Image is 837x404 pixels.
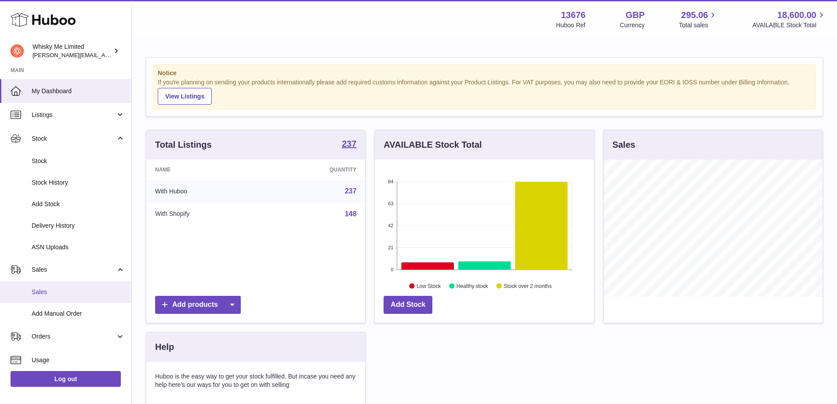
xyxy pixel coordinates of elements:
[388,245,394,250] text: 21
[158,69,811,77] strong: Notice
[752,21,826,29] span: AVAILABLE Stock Total
[457,283,489,289] text: Healthy stock
[265,160,366,180] th: Quantity
[777,9,816,21] span: 18,600.00
[146,180,265,203] td: With Huboo
[388,201,394,206] text: 63
[33,51,176,58] span: [PERSON_NAME][EMAIL_ADDRESS][DOMAIN_NAME]
[384,139,482,151] h3: AVAILABLE Stock Total
[146,203,265,226] td: With Shopify
[679,9,718,29] a: 295.06 Total sales
[32,200,125,208] span: Add Stock
[32,266,116,274] span: Sales
[342,139,356,148] strong: 237
[146,160,265,180] th: Name
[11,44,24,58] img: frances@whiskyshop.com
[626,9,645,21] strong: GBP
[158,88,212,105] a: View Listings
[32,309,125,318] span: Add Manual Order
[32,288,125,296] span: Sales
[345,187,357,195] a: 237
[556,21,586,29] div: Huboo Ref
[32,222,125,230] span: Delivery History
[11,371,121,387] a: Log out
[342,139,356,150] a: 237
[158,78,811,105] div: If you're planning on sending your products internationally please add required customs informati...
[679,21,718,29] span: Total sales
[32,111,116,119] span: Listings
[504,283,552,289] text: Stock over 2 months
[155,296,241,314] a: Add products
[417,283,441,289] text: Low Stock
[388,223,394,228] text: 42
[32,157,125,165] span: Stock
[33,43,112,59] div: Whisky Me Limited
[384,296,432,314] a: Add Stock
[155,139,212,151] h3: Total Listings
[32,243,125,251] span: ASN Uploads
[388,179,394,184] text: 84
[32,135,116,143] span: Stock
[752,9,826,29] a: 18,600.00 AVAILABLE Stock Total
[32,332,116,341] span: Orders
[681,9,708,21] span: 295.06
[561,9,586,21] strong: 13676
[345,210,357,218] a: 148
[32,356,125,364] span: Usage
[391,267,394,272] text: 0
[32,178,125,187] span: Stock History
[155,341,174,353] h3: Help
[612,139,635,151] h3: Sales
[32,87,125,95] span: My Dashboard
[155,372,356,389] p: Huboo is the easy way to get your stock fulfilled. But incase you need any help here's our ways f...
[620,21,645,29] div: Currency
